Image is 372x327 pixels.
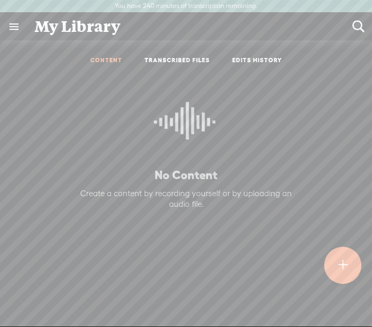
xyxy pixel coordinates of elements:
[27,13,345,40] div: My Library
[64,167,308,183] p: No Content
[70,188,302,209] div: Create a content by recording yourself or by uploading an audio file.
[145,56,210,65] a: TRANSCRIBED FILES
[115,2,257,11] label: You have 240 minutes of transcription remaining.
[232,56,282,65] a: EDITS HISTORY
[90,56,122,65] a: CONTENT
